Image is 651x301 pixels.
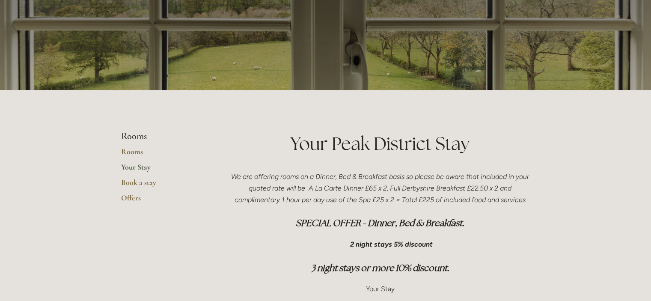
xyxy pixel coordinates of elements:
[230,283,530,295] p: Your Stay
[121,147,203,162] a: Rooms
[121,193,203,209] a: Offers
[311,262,449,274] em: 3 night stays or more 10% discount.
[230,131,530,156] h1: Your Peak District Stay
[121,178,203,193] a: Book a stay
[231,173,531,204] em: We are offering rooms on a Dinner, Bed & Breakfast basis so please be aware that included in your...
[121,162,203,178] a: Your Stay
[121,131,203,142] li: Rooms
[350,240,433,248] em: 2 night stays 5% discount
[296,217,464,229] em: SPECIAL OFFER - Dinner, Bed & Breakfast.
